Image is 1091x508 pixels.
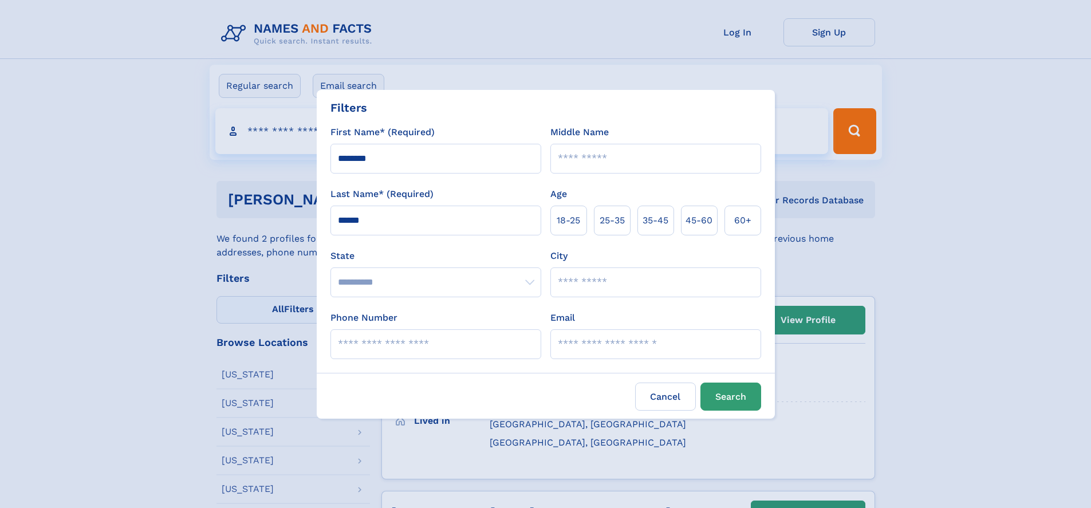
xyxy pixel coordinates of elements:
span: 18‑25 [557,214,580,227]
label: Phone Number [330,311,397,325]
span: 45‑60 [686,214,712,227]
label: Email [550,311,575,325]
label: State [330,249,541,263]
label: Middle Name [550,125,609,139]
div: Filters [330,99,367,116]
label: Last Name* (Required) [330,187,434,201]
label: Age [550,187,567,201]
label: Cancel [635,383,696,411]
span: 60+ [734,214,751,227]
button: Search [700,383,761,411]
label: City [550,249,568,263]
span: 25‑35 [600,214,625,227]
label: First Name* (Required) [330,125,435,139]
span: 35‑45 [643,214,668,227]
